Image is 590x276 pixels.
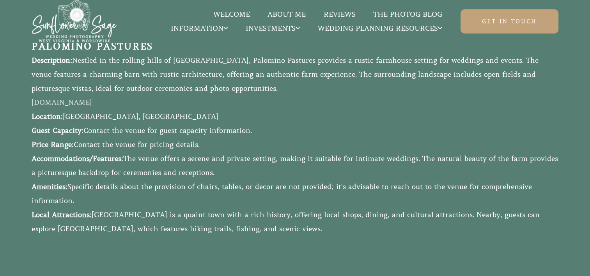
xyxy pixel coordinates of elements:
[32,98,92,107] a: [DOMAIN_NAME]
[162,23,237,34] a: Information
[32,211,92,219] strong: Local Attractions:
[32,211,542,233] span: [GEOGRAPHIC_DATA] is a quaint town with a rich history, offering local shops, dining, and cultura...
[364,9,451,19] a: The Photog Blog
[32,154,560,177] span: The venue offers a serene and private setting, making it suitable for intimate weddings. The natu...
[315,9,364,19] a: Reviews
[237,23,309,34] a: Investments
[482,18,537,25] span: Get in touch
[32,56,72,65] strong: Description:
[204,9,259,19] a: Welcome
[32,140,74,149] strong: Price Range:
[32,182,67,191] strong: Amenities:
[309,23,451,34] a: Wedding Planning Resources
[83,126,252,135] span: Contact the venue for guest capacity information.
[32,126,83,135] strong: Guest Capacity:
[32,154,123,163] strong: Accommodations/Features:
[63,112,218,121] span: [GEOGRAPHIC_DATA], [GEOGRAPHIC_DATA]
[32,41,39,52] strong: P
[318,25,442,32] span: Wedding Planning Resources
[32,182,534,205] span: Specific details about the provision of chairs, tables, or decor are not provided; it's advisable...
[74,140,200,149] span: Contact the venue for pricing details.
[259,9,314,19] a: About Me
[246,25,300,32] span: Investments
[461,9,558,34] a: Get in touch
[171,25,228,32] span: Information
[39,41,153,52] strong: alomino Pastures
[32,56,541,93] span: Nestled in the rolling hills of [GEOGRAPHIC_DATA], Palomino Pastures provides a rustic farmhouse ...
[32,112,63,121] strong: Location:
